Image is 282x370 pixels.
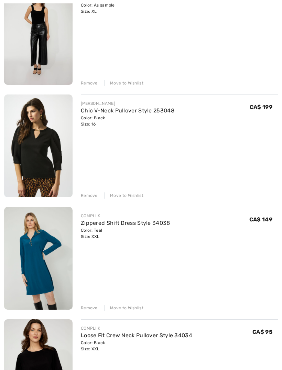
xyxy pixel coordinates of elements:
span: CA$ 149 [249,217,272,223]
a: Loose Fit Crew Neck Pullover Style 34034 [81,332,192,339]
a: Zippered Shift Dress Style 34038 [81,220,170,227]
div: Move to Wishlist [104,305,143,311]
div: Color: Teal Size: XXL [81,228,170,240]
span: CA$ 199 [250,104,272,111]
div: COMPLI K [81,326,192,332]
div: [PERSON_NAME] [81,101,174,107]
img: Zippered Shift Dress Style 34038 [4,207,73,310]
div: COMPLI K [81,213,170,219]
div: Remove [81,80,98,87]
div: Color: Black Size: XXL [81,340,192,352]
img: Chic V-Neck Pullover Style 253048 [4,95,73,198]
div: Color: As sample Size: XL [81,2,189,15]
a: Chic V-Neck Pullover Style 253048 [81,108,174,114]
div: Move to Wishlist [104,193,143,199]
div: Move to Wishlist [104,80,143,87]
span: CA$ 95 [252,329,272,336]
div: Remove [81,193,98,199]
div: Color: Black Size: 16 [81,115,174,128]
div: Remove [81,305,98,311]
